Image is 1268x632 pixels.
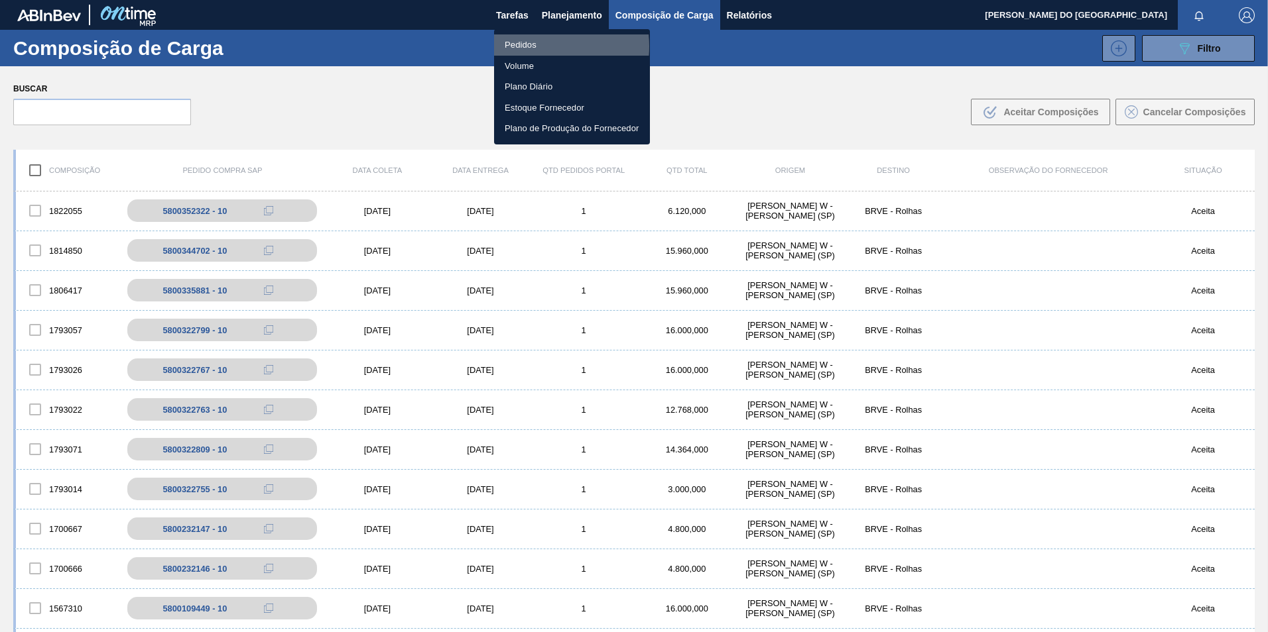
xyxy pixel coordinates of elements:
[494,34,650,56] a: Pedidos
[494,56,650,77] a: Volume
[494,118,650,139] a: Plano de Produção do Fornecedor
[494,76,650,97] a: Plano Diário
[494,97,650,119] a: Estoque Fornecedor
